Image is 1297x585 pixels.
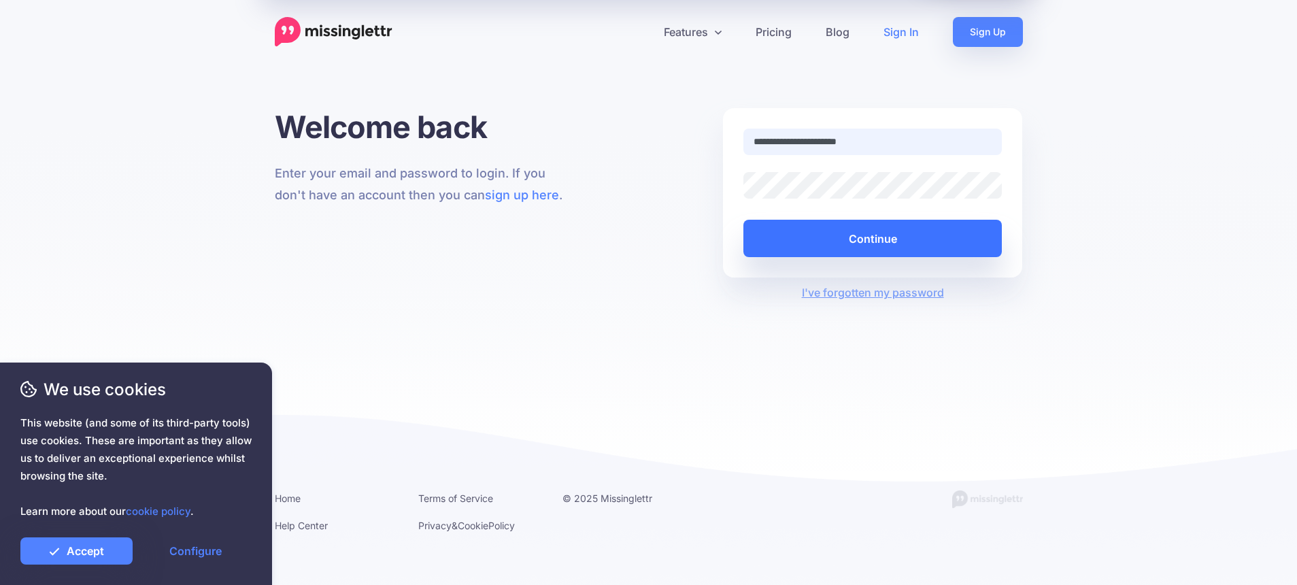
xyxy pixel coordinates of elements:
a: Cookie [458,520,488,531]
a: Blog [809,17,866,47]
a: Sign Up [953,17,1023,47]
button: Continue [743,220,1003,257]
li: © 2025 Missinglettr [562,490,686,507]
a: Sign In [866,17,936,47]
span: We use cookies [20,378,252,401]
a: Pricing [739,17,809,47]
a: cookie policy [126,505,190,518]
a: Accept [20,537,133,565]
a: Home [275,492,301,504]
a: I've forgotten my password [802,286,944,299]
a: Features [647,17,739,47]
a: sign up here [485,188,559,202]
a: Privacy [418,520,452,531]
a: Terms of Service [418,492,493,504]
p: Enter your email and password to login. If you don't have an account then you can . [275,163,575,206]
a: Configure [139,537,252,565]
a: Help Center [275,520,328,531]
h1: Welcome back [275,108,575,146]
li: & Policy [418,517,542,534]
span: This website (and some of its third-party tools) use cookies. These are important as they allow u... [20,414,252,520]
